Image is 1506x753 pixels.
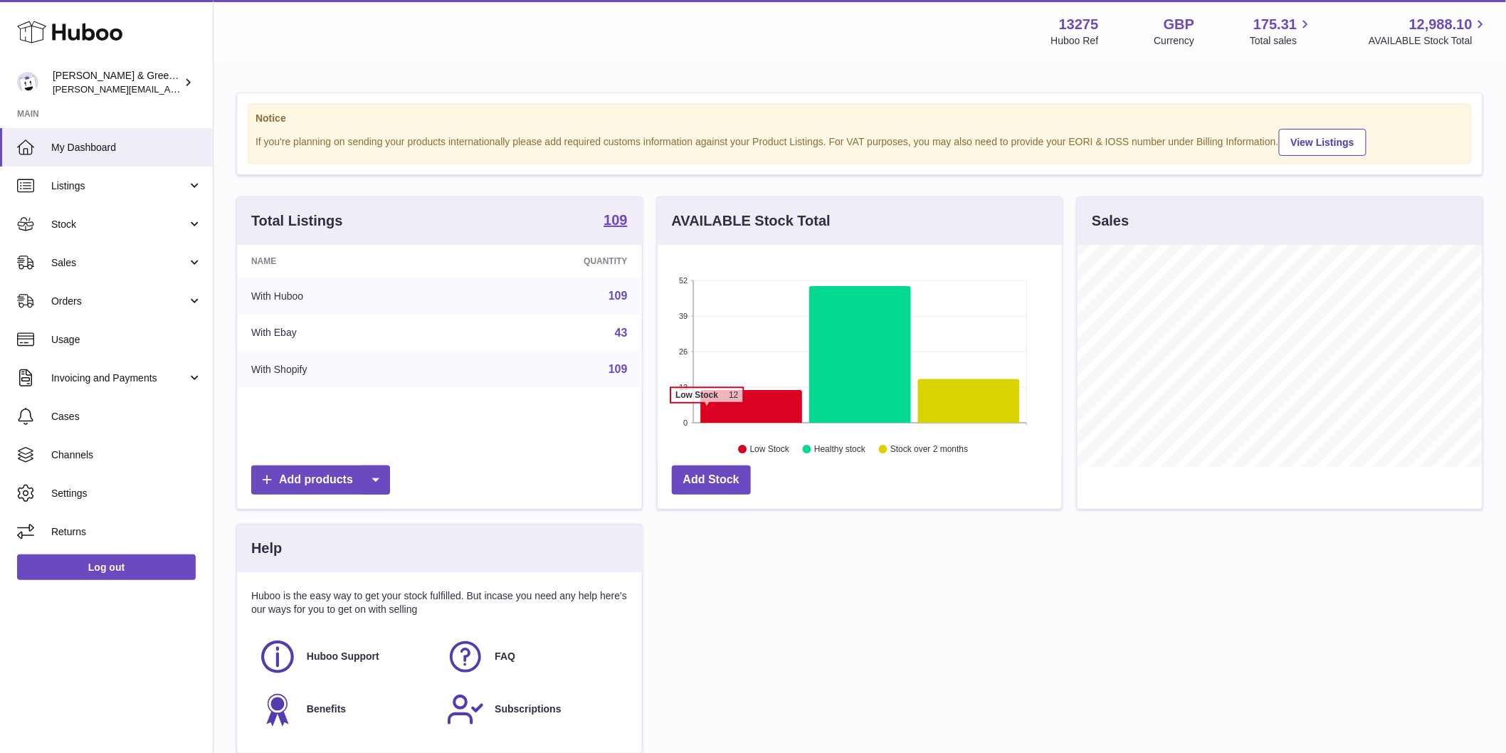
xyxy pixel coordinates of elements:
div: If you're planning on sending your products internationally please add required customs informati... [256,127,1464,156]
a: 12,988.10 AVAILABLE Stock Total [1369,15,1489,48]
span: Cases [51,410,202,423]
span: FAQ [495,650,515,663]
span: Subscriptions [495,702,561,716]
a: 109 [609,290,628,302]
h3: Sales [1092,211,1129,231]
text: 26 [679,347,688,356]
span: AVAILABLE Stock Total [1369,34,1489,48]
a: Subscriptions [446,690,620,729]
a: View Listings [1279,129,1367,156]
div: [PERSON_NAME] & Green Ltd [53,69,181,96]
span: 12,988.10 [1409,15,1473,34]
span: Stock [51,218,187,231]
span: [PERSON_NAME][EMAIL_ADDRESS][DOMAIN_NAME] [53,83,285,95]
h3: Help [251,539,282,558]
td: With Shopify [237,351,456,388]
strong: Notice [256,112,1464,125]
span: Total sales [1250,34,1313,48]
div: Huboo Ref [1051,34,1099,48]
span: Usage [51,333,202,347]
th: Quantity [456,245,642,278]
a: 175.31 Total sales [1250,15,1313,48]
span: Listings [51,179,187,193]
span: Orders [51,295,187,308]
text: 0 [683,418,688,427]
a: Log out [17,554,196,580]
span: Invoicing and Payments [51,372,187,385]
a: 109 [609,363,628,375]
span: Returns [51,525,202,539]
text: Stock over 2 months [890,445,968,455]
a: 43 [615,327,628,339]
a: Add products [251,465,390,495]
span: Benefits [307,702,346,716]
strong: 109 [604,213,627,227]
text: Low Stock [750,445,790,455]
span: Channels [51,448,202,462]
text: 39 [679,312,688,320]
span: 175.31 [1253,15,1297,34]
span: My Dashboard [51,141,202,154]
p: Huboo is the easy way to get your stock fulfilled. But incase you need any help here's our ways f... [251,589,628,616]
img: ellen@bluebadgecompany.co.uk [17,72,38,93]
div: Currency [1154,34,1195,48]
th: Name [237,245,456,278]
td: With Ebay [237,315,456,352]
text: 52 [679,276,688,285]
tspan: Low Stock [675,390,718,400]
a: FAQ [446,638,620,676]
h3: AVAILABLE Stock Total [672,211,831,231]
tspan: 12 [729,390,739,400]
a: Add Stock [672,465,751,495]
strong: GBP [1164,15,1194,34]
a: 109 [604,213,627,230]
text: Healthy stock [814,445,866,455]
a: Benefits [258,690,432,729]
span: Sales [51,256,187,270]
strong: 13275 [1059,15,1099,34]
td: With Huboo [237,278,456,315]
span: Huboo Support [307,650,379,663]
h3: Total Listings [251,211,343,231]
a: Huboo Support [258,638,432,676]
span: Settings [51,487,202,500]
text: 13 [679,383,688,391]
